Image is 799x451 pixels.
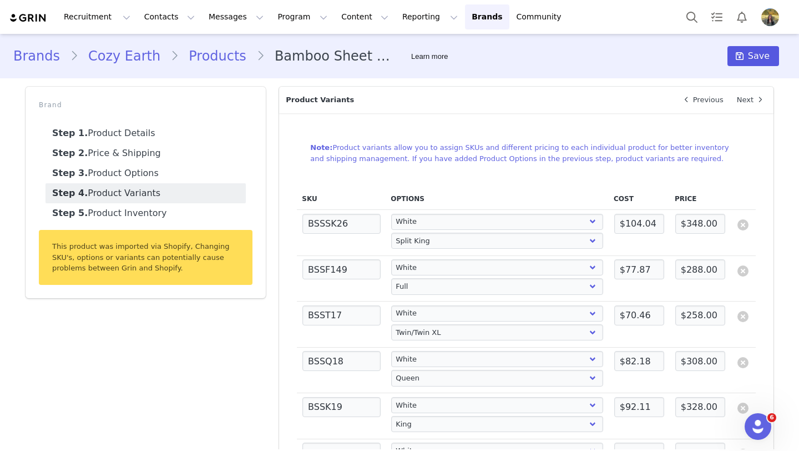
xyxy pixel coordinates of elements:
[202,4,270,29] button: Messages
[39,230,252,285] div: This product was imported via Shopify, Changing SKU's, options or variants can potentially cause ...
[745,413,771,440] iframe: Intercom live chat
[396,4,464,29] button: Reporting
[9,13,48,23] img: grin logo
[670,188,731,210] th: Price
[52,128,88,138] strong: Step 1.
[45,143,246,163] a: Price & Shipping
[335,4,395,29] button: Content
[52,188,88,198] strong: Step 4.
[138,4,201,29] button: Contacts
[279,87,672,113] p: Product Variants
[730,4,754,29] button: Notifications
[52,168,88,178] strong: Step 3.
[179,46,256,66] a: Products
[297,131,756,175] div: Product variants allow you to assign SKUs and different pricing to each individual product for be...
[465,4,509,29] a: Brands
[271,4,334,29] button: Program
[680,4,704,29] button: Search
[609,188,670,210] th: Cost
[755,8,790,26] button: Profile
[297,188,386,210] th: SKU
[52,148,88,158] strong: Step 2.
[52,208,88,218] strong: Step 5.
[730,87,773,113] a: Next
[705,4,729,29] a: Tasks
[45,123,246,143] a: Product Details
[13,46,70,66] a: Brands
[310,143,332,152] strong: Note:
[409,51,450,62] div: Tooltip anchor
[386,188,609,210] th: Options
[45,203,246,223] a: Product Inventory
[727,46,779,66] button: Save
[78,46,170,66] a: Cozy Earth
[767,413,776,422] span: 6
[45,183,246,203] a: Product Variants
[748,49,770,63] span: Save
[45,163,246,183] a: Product Options
[673,87,730,113] a: Previous
[761,8,779,26] img: 27896cd5-6933-4e5c-bf96-74e8661375a5.jpeg
[510,4,573,29] a: Community
[39,100,252,110] p: Brand
[57,4,137,29] button: Recruitment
